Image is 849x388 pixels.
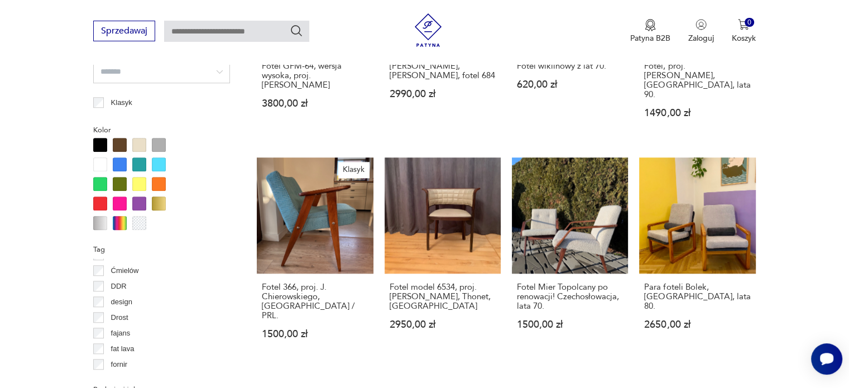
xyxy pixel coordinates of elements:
[695,19,707,30] img: Ikonka użytkownika
[257,157,373,361] a: KlasykFotel 366, proj. J. Chierowskiego, Polska / PRL.Fotel 366, proj. J. Chierowskiego, [GEOGRAP...
[111,296,132,308] p: design
[517,61,623,71] h3: Fotel wiklinowy z lat 70.
[93,28,155,36] a: Sprzedawaj
[262,99,368,108] p: 3800,00 zł
[517,282,623,311] h3: Fotel Mier Topolcany po renowacji! Czechosłowacja, lata 70.
[262,329,368,339] p: 1500,00 zł
[411,13,445,47] img: Patyna - sklep z meblami i dekoracjami vintage
[390,282,496,311] h3: Fotel model 6534, proj. [PERSON_NAME], Thonet, [GEOGRAPHIC_DATA]
[639,157,755,361] a: Para foteli Bolek, Polska, lata 80.Para foteli Bolek, [GEOGRAPHIC_DATA], lata 80.2650,00 zł
[390,320,496,329] p: 2950,00 zł
[644,61,750,99] h3: Fotel, proj. [PERSON_NAME], [GEOGRAPHIC_DATA], lata 90.
[517,80,623,89] p: 620,00 zł
[732,33,756,44] p: Koszyk
[93,243,230,256] p: Tag
[262,61,368,90] h3: Fotel GFM-64, wersja wysoka, proj. [PERSON_NAME]
[688,33,714,44] p: Zaloguj
[111,312,128,324] p: Drost
[290,24,303,37] button: Szukaj
[644,108,750,118] p: 1490,00 zł
[111,358,128,371] p: fornir
[390,61,496,80] h3: [PERSON_NAME], [PERSON_NAME], fotel 684
[811,343,842,375] iframe: Smartsupp widget button
[512,157,628,361] a: Fotel Mier Topolcany po renowacji! Czechosłowacja, lata 70.Fotel Mier Topolcany po renowacji! Cze...
[111,327,131,339] p: fajans
[630,19,670,44] button: Patyna B2B
[262,282,368,320] h3: Fotel 366, proj. J. Chierowskiego, [GEOGRAPHIC_DATA] / PRL.
[745,18,754,27] div: 0
[645,19,656,31] img: Ikona medalu
[111,265,139,277] p: Ćmielów
[630,19,670,44] a: Ikona medaluPatyna B2B
[111,343,135,355] p: fat lava
[93,124,230,136] p: Kolor
[111,280,127,293] p: DDR
[517,320,623,329] p: 1500,00 zł
[732,19,756,44] button: 0Koszyk
[644,282,750,311] h3: Para foteli Bolek, [GEOGRAPHIC_DATA], lata 80.
[630,33,670,44] p: Patyna B2B
[93,21,155,41] button: Sprzedawaj
[385,157,501,361] a: Fotel model 6534, proj. Marcel Kammerer, Thonet, AustriaFotel model 6534, proj. [PERSON_NAME], Th...
[111,97,132,109] p: Klasyk
[390,89,496,99] p: 2990,00 zł
[644,320,750,329] p: 2650,00 zł
[688,19,714,44] button: Zaloguj
[738,19,749,30] img: Ikona koszyka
